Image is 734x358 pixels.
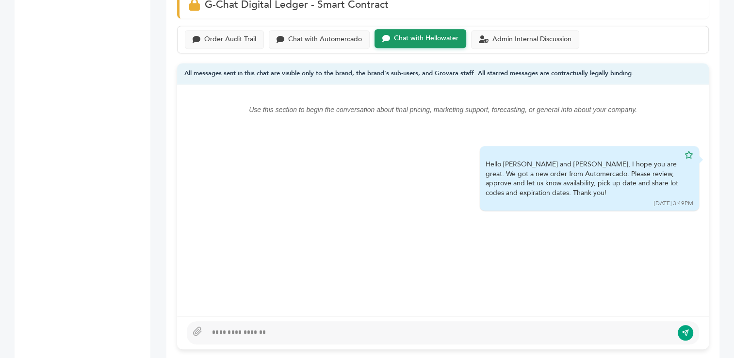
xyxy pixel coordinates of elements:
div: Admin Internal Discussion [492,35,571,44]
div: All messages sent in this chat are visible only to the brand, the brand's sub-users, and Grovara ... [177,63,709,85]
p: Use this section to begin the conversation about final pricing, marketing support, forecasting, o... [196,104,689,115]
div: [DATE] 3:49PM [654,199,693,208]
div: Chat with Hellowater [394,34,458,43]
div: Order Audit Trail [204,35,256,44]
div: Hello [PERSON_NAME] and [PERSON_NAME], I hope you are great. We got a new order from Automercado.... [486,160,680,197]
div: Chat with Automercado [288,35,362,44]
